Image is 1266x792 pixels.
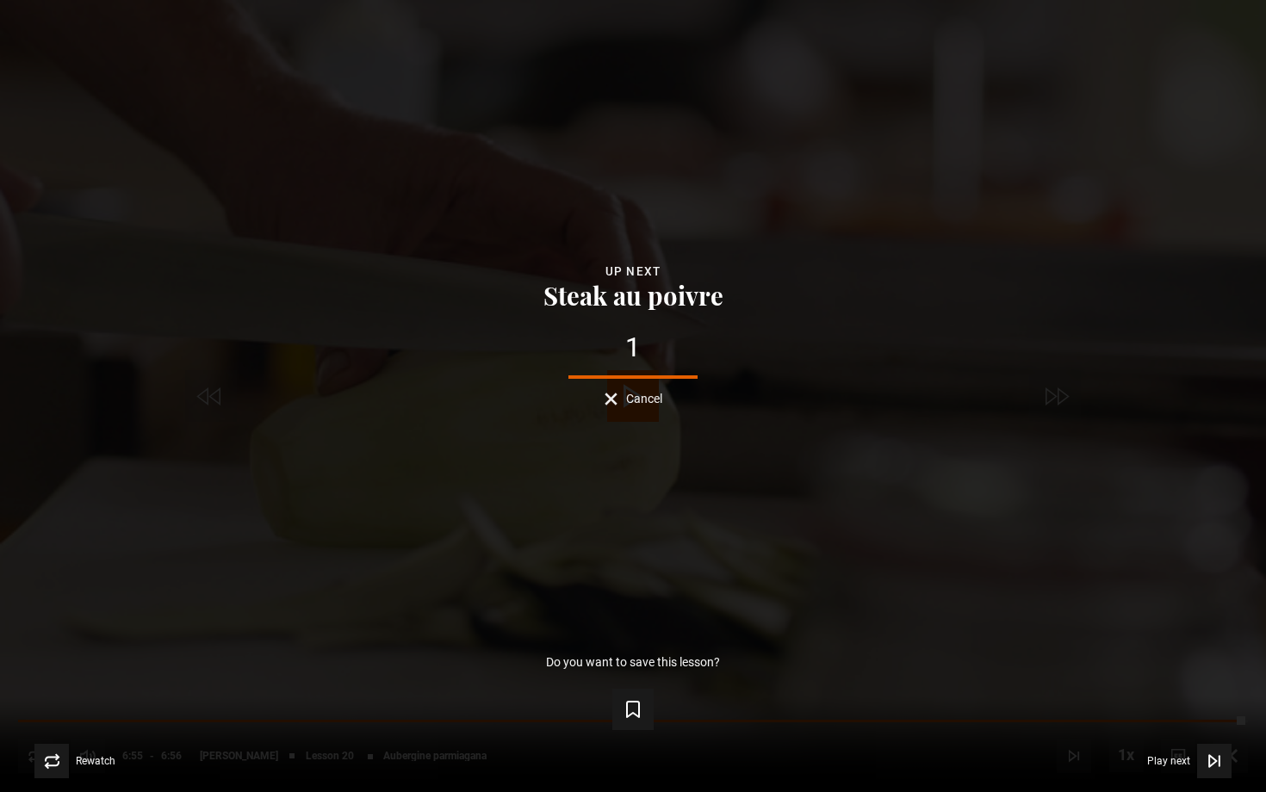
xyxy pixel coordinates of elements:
[626,393,662,405] span: Cancel
[1147,756,1190,766] span: Play next
[28,334,1238,362] div: 1
[546,656,720,668] p: Do you want to save this lesson?
[605,393,662,405] button: Cancel
[28,262,1238,282] div: Up next
[1147,744,1232,778] button: Play next
[538,282,729,308] button: Steak au poivre
[76,756,115,766] span: Rewatch
[34,744,115,778] button: Rewatch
